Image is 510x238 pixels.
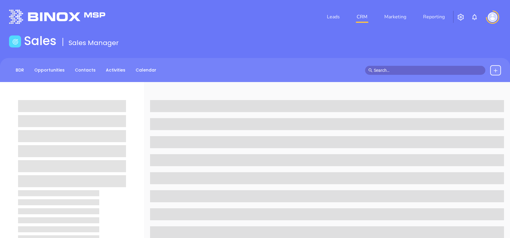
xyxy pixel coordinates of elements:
h1: Sales [24,34,57,48]
a: Marketing [382,11,409,23]
a: Calendar [132,65,160,75]
input: Search… [374,67,482,74]
a: Activities [102,65,129,75]
span: Sales Manager [69,38,119,47]
img: logo [9,10,105,24]
a: Opportunities [31,65,68,75]
a: BDR [12,65,28,75]
a: Leads [324,11,342,23]
a: CRM [354,11,370,23]
img: user [488,12,497,22]
a: Reporting [421,11,447,23]
span: search [368,68,373,72]
img: iconNotification [471,14,478,21]
a: Contacts [71,65,99,75]
img: iconSetting [457,14,464,21]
